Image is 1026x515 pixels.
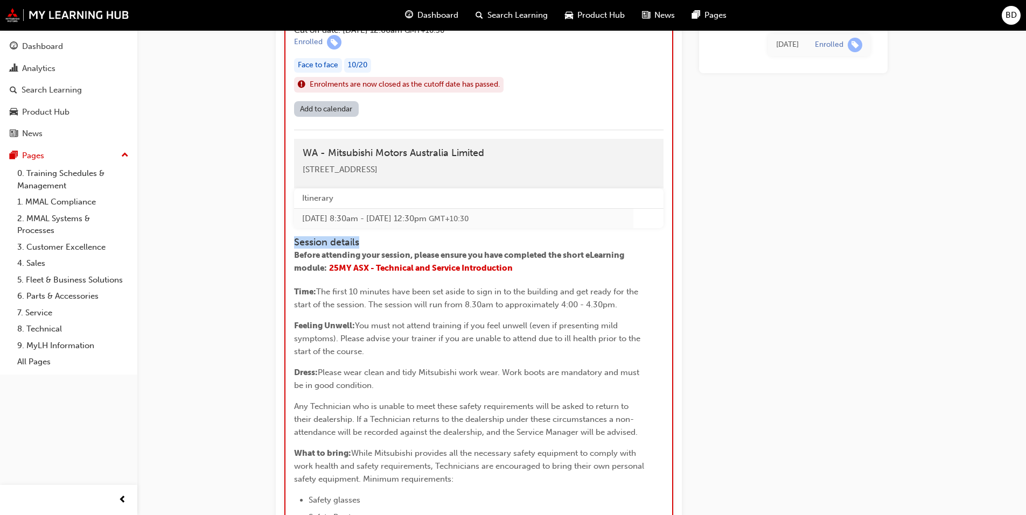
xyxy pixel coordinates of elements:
[22,40,63,53] div: Dashboard
[294,287,316,297] span: Time:
[776,38,799,51] div: Mon Sep 01 2025 13:51:30 GMT+0800 (Australian Western Standard Time)
[692,9,700,22] span: pages-icon
[4,146,133,166] button: Pages
[303,165,378,174] span: [STREET_ADDRESS]
[294,448,351,458] span: What to bring:
[294,188,633,208] th: Itinerary
[310,79,500,91] span: Enrolments are now closed as the cutoff date has passed.
[13,239,133,256] a: 3. Customer Excellence
[294,58,342,73] div: Face to face
[565,9,573,22] span: car-icon
[118,493,127,507] span: prev-icon
[22,84,82,96] div: Search Learning
[13,321,133,337] a: 8. Technical
[487,9,548,22] span: Search Learning
[294,250,626,273] span: Before attending your session, please ensure you have completed the short eLearning module:
[13,305,133,321] a: 7. Service
[476,9,483,22] span: search-icon
[13,165,133,194] a: 0. Training Schedules & Management
[294,448,646,484] span: While Mitsubishi provides all the necessary safety equipment to comply with work health and safet...
[1002,6,1021,25] button: BD
[303,147,655,159] h4: WA - Mitsubishi Motors Australia Limited
[22,128,43,140] div: News
[13,337,133,354] a: 9. MyLH Information
[815,39,843,50] div: Enrolled
[13,354,133,370] a: All Pages
[294,287,640,309] span: The first 10 minutes have been set aside to sign in to the building and get ready for the start o...
[4,59,133,79] a: Analytics
[13,255,133,272] a: 4. Sales
[683,4,735,26] a: pages-iconPages
[294,37,323,47] div: Enrolled
[294,401,638,437] span: Any Technician who is unable to meet these safety requirements will be asked to return to their d...
[13,288,133,305] a: 6. Parts & Accessories
[294,237,644,249] h4: Session details
[22,62,55,75] div: Analytics
[848,37,862,52] span: learningRecordVerb_ENROLL-icon
[294,368,318,377] span: Dress:
[1006,9,1017,22] span: BD
[404,26,444,35] span: Australian Central Daylight Time GMT+10:30
[10,86,17,95] span: search-icon
[327,35,341,50] span: learningRecordVerb_ENROLL-icon
[294,321,355,330] span: Feeling Unwell:
[22,106,69,118] div: Product Hub
[429,214,469,223] span: Australian Central Daylight Time GMT+10:30
[396,4,467,26] a: guage-iconDashboard
[294,101,359,117] a: Add to calendar
[405,9,413,22] span: guage-icon
[4,80,133,100] a: Search Learning
[4,124,133,144] a: News
[642,9,650,22] span: news-icon
[309,495,360,505] span: Safety glasses
[294,321,643,356] span: You must not attend training if you feel unwell (even if presenting mild symptoms). Please advise...
[329,263,513,273] a: 25MY ASX - Technical and Service Introduction
[294,368,641,390] span: Please wear clean and tidy Mitsubishi work wear. Work boots are mandatory and must be in good con...
[13,272,133,288] a: 5. Fleet & Business Solutions
[294,208,633,228] td: [DATE] 8:30am - [DATE] 12:30pm
[4,102,133,122] a: Product Hub
[5,8,129,22] img: mmal
[344,58,371,73] div: 10 / 20
[13,210,133,239] a: 2. MMAL Systems & Processes
[4,34,133,146] button: DashboardAnalyticsSearch LearningProduct HubNews
[10,64,18,74] span: chart-icon
[556,4,633,26] a: car-iconProduct Hub
[121,149,129,163] span: up-icon
[577,9,625,22] span: Product Hub
[13,194,133,210] a: 1. MMAL Compliance
[417,9,458,22] span: Dashboard
[467,4,556,26] a: search-iconSearch Learning
[10,151,18,161] span: pages-icon
[654,9,675,22] span: News
[298,78,305,92] span: exclaim-icon
[633,4,683,26] a: news-iconNews
[10,129,18,139] span: news-icon
[10,42,18,52] span: guage-icon
[10,108,18,117] span: car-icon
[704,9,727,22] span: Pages
[22,150,44,162] div: Pages
[4,37,133,57] a: Dashboard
